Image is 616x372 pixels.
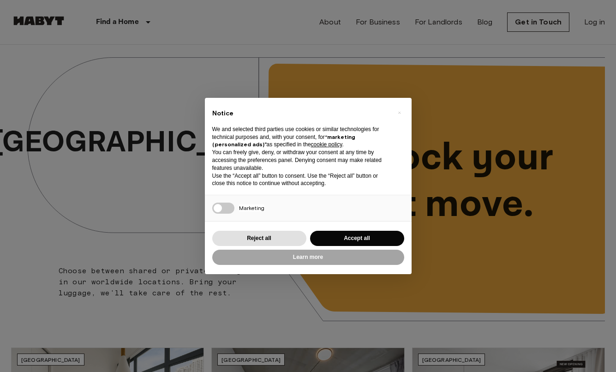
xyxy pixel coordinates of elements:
p: You can freely give, deny, or withdraw your consent at any time by accessing the preferences pane... [212,149,389,172]
button: Close this notice [392,105,407,120]
p: Use the “Accept all” button to consent. Use the “Reject all” button or close this notice to conti... [212,172,389,188]
h2: Notice [212,109,389,118]
span: Marketing [239,204,264,211]
button: Learn more [212,250,404,265]
span: × [398,107,401,118]
p: We and selected third parties use cookies or similar technologies for technical purposes and, wit... [212,126,389,149]
button: Reject all [212,231,306,246]
button: Accept all [310,231,404,246]
strong: “marketing (personalized ads)” [212,133,355,148]
a: cookie policy [311,141,342,148]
